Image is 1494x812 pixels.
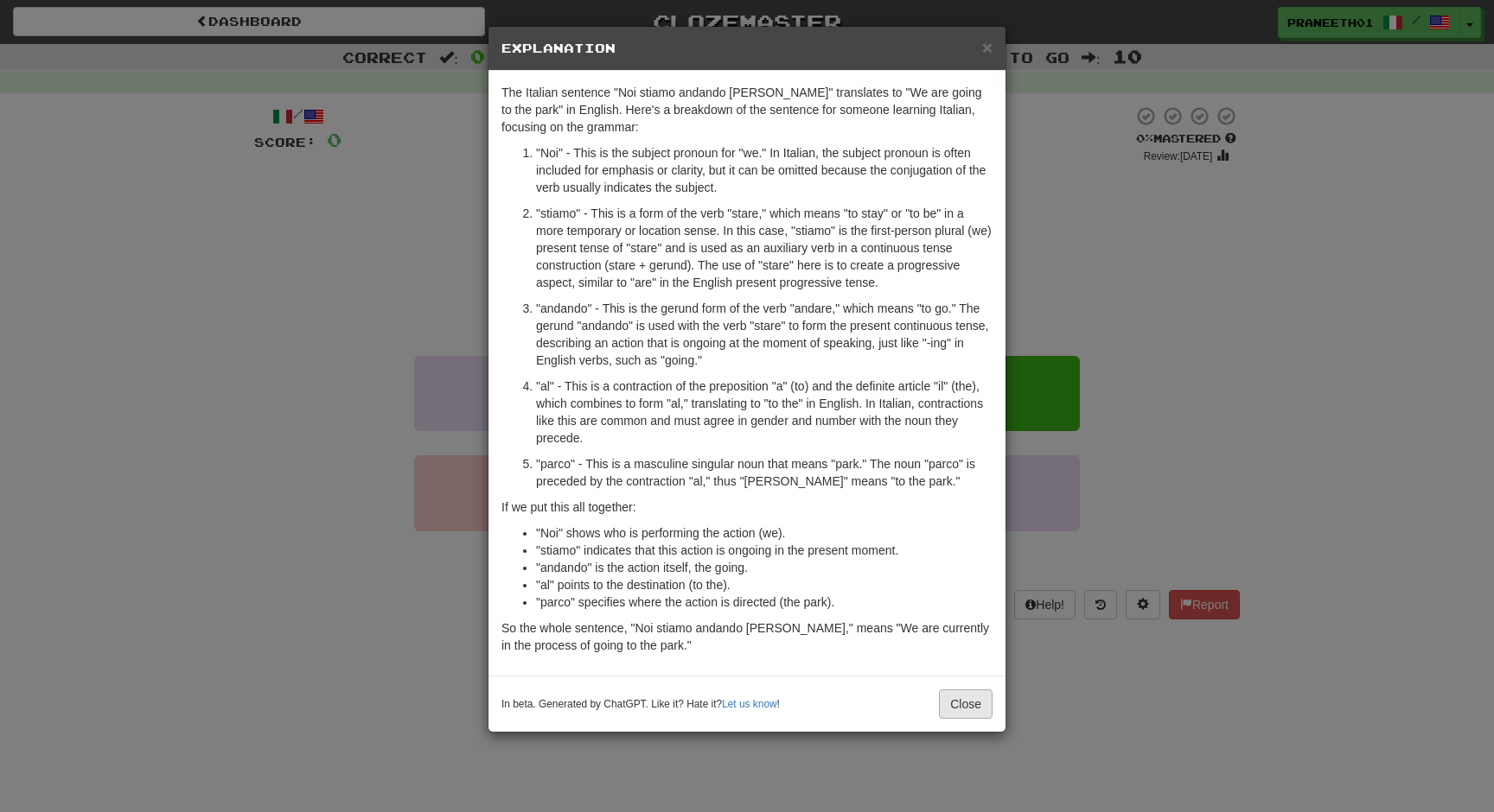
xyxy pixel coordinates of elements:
[501,40,993,57] h5: Explanation
[501,498,993,516] p: If we put this all together:
[536,455,993,490] p: "parco" - This is a masculine singular noun that means "park." The noun "parco" is preceded by th...
[536,559,993,576] li: "andando" is the action itself, the going.
[501,84,993,136] p: The Italian sentence "Noi stiamo andando [PERSON_NAME]" translates to "We are going to the park" ...
[982,37,993,57] span: ×
[536,205,993,291] p: "stiamo" - This is a form of the verb "stare," which means "to stay" or "to be" in a more tempora...
[536,300,993,369] p: "andando" - This is the gerund form of the verb "andare," which means "to go." The gerund "andand...
[536,542,993,559] li: "stiamo" indicates that this action is ongoing in the present moment.
[536,593,993,611] li: "parco" specifies where the action is directed (the park).
[536,576,993,593] li: "al" points to the destination (to the).
[501,619,993,654] p: So the whole sentence, "Noi stiamo andando [PERSON_NAME]," means "We are currently in the process...
[536,377,993,447] p: "al" - This is a contraction of the preposition "a" (to) and the definite article "il" (the), whi...
[501,697,780,712] small: In beta. Generated by ChatGPT. Like it? Hate it? !
[536,524,993,542] li: "Noi" shows who is performing the action (we).
[722,698,776,710] a: Let us know
[982,38,993,56] button: Close
[536,144,993,196] p: "Noi" - This is the subject pronoun for "we." In Italian, the subject pronoun is often included f...
[939,689,993,719] button: Close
